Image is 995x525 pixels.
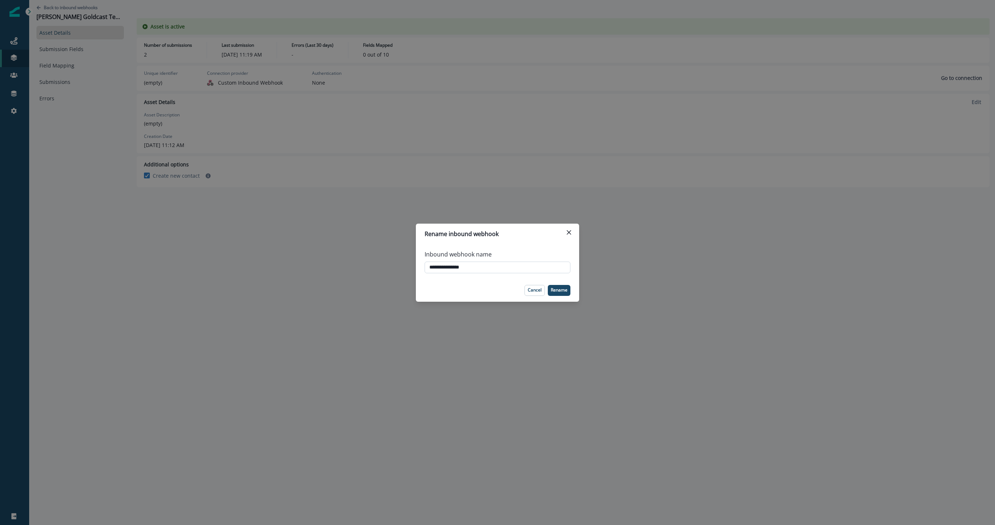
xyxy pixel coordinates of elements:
p: Rename inbound webhook [425,229,499,238]
p: Rename [551,287,567,293]
p: Cancel [528,287,542,293]
p: Inbound webhook name [425,250,492,259]
button: Close [563,227,575,238]
button: Cancel [524,285,545,296]
button: Rename [548,285,570,296]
